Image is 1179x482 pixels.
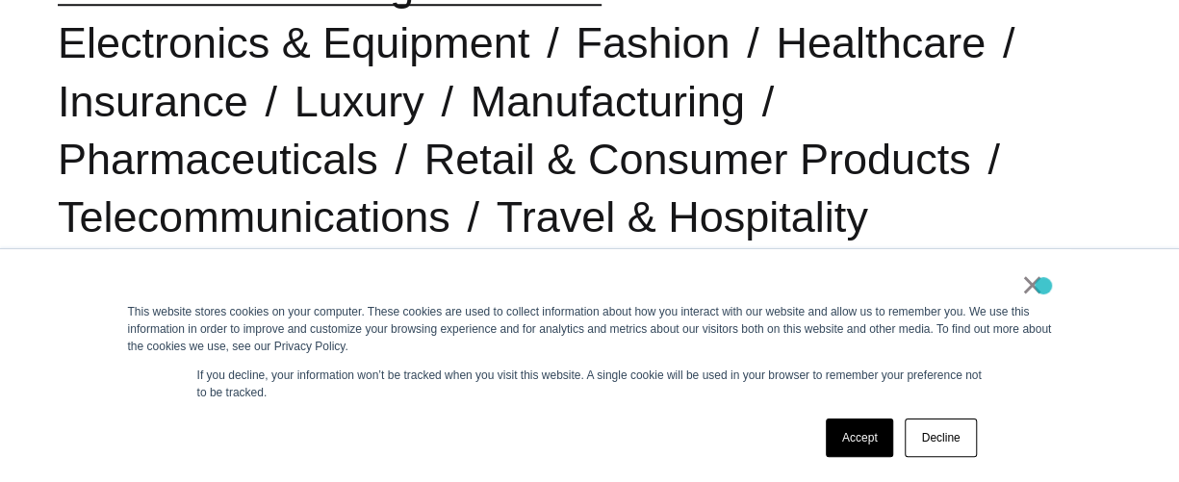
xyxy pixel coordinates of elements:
[776,18,986,67] a: Healthcare
[497,192,868,241] a: Travel & Hospitality
[58,135,378,184] a: Pharmaceuticals
[197,367,983,401] p: If you decline, your information won’t be tracked when you visit this website. A single cookie wi...
[58,192,450,241] a: Telecommunications
[424,135,971,184] a: Retail & Consumer Products
[826,419,894,457] a: Accept
[576,18,730,67] a: Fashion
[471,77,745,126] a: Manufacturing
[58,77,248,126] a: Insurance
[1021,276,1044,293] a: ×
[295,77,424,126] a: Luxury
[58,18,529,67] a: Electronics & Equipment
[905,419,976,457] a: Decline
[128,303,1052,355] div: This website stores cookies on your computer. These cookies are used to collect information about...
